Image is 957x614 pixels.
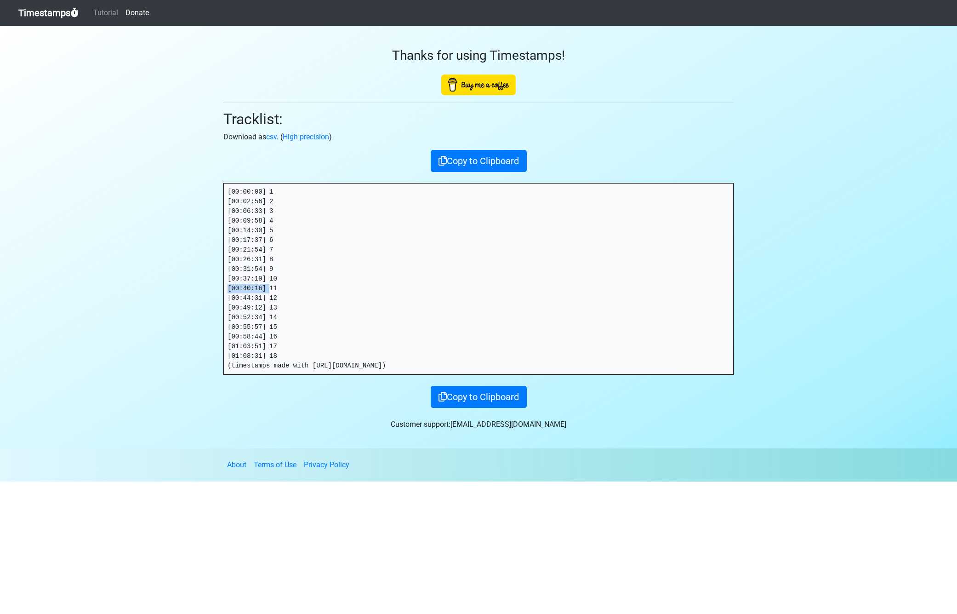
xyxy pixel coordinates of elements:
h3: Thanks for using Timestamps! [223,48,734,63]
img: Buy Me A Coffee [441,75,516,95]
pre: [00:00:00] 1 [00:02:56] 2 [00:06:33] 3 [00:09:58] 4 [00:14:30] 5 [00:17:37] 6 [00:21:54] 7 [00:26... [224,184,733,374]
button: Copy to Clipboard [431,386,527,408]
p: Download as . ( ) [223,132,734,143]
a: Privacy Policy [304,460,349,469]
a: csv [266,132,277,141]
button: Copy to Clipboard [431,150,527,172]
a: High precision [283,132,329,141]
a: About [227,460,246,469]
h2: Tracklist: [223,110,734,128]
iframe: Drift Widget Chat Controller [911,568,946,603]
a: Terms of Use [254,460,296,469]
a: Donate [122,4,153,22]
a: Tutorial [90,4,122,22]
a: Timestamps [18,4,79,22]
